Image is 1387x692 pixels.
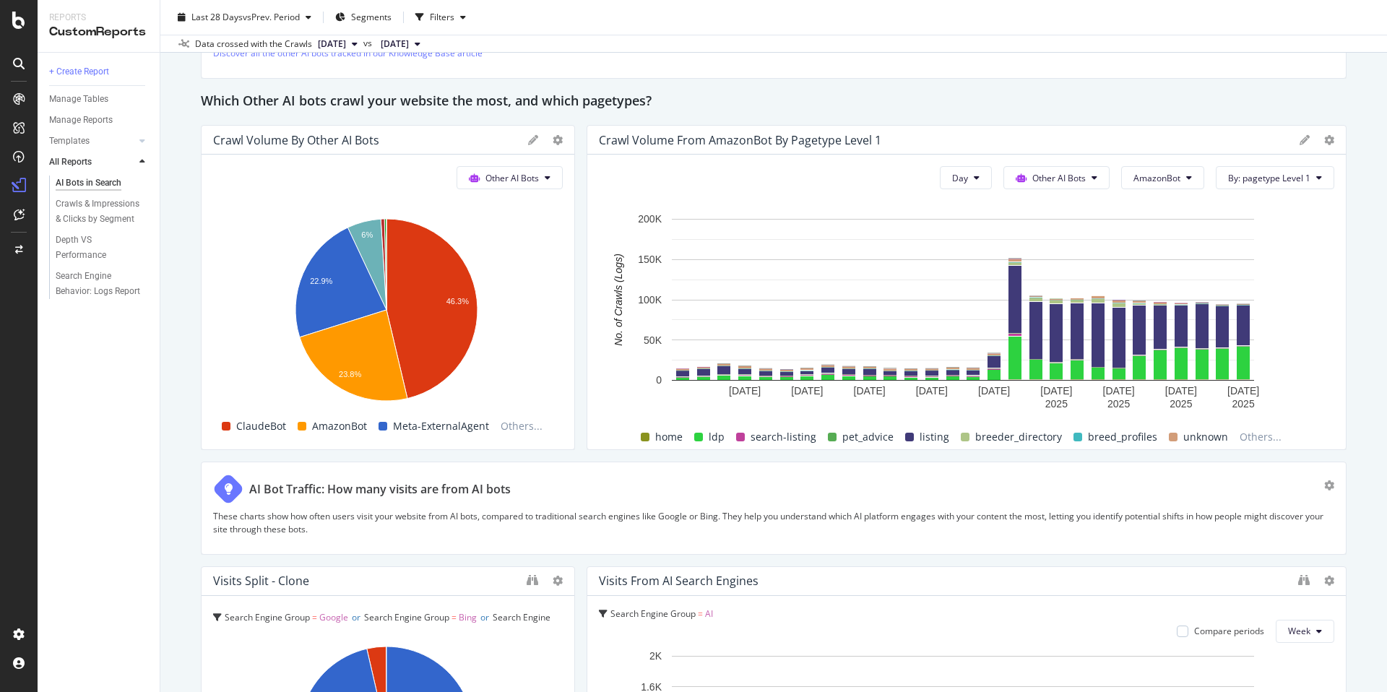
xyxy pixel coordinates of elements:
[485,172,539,184] span: Other AI Bots
[351,11,392,23] span: Segments
[56,196,142,227] div: Crawls & Impressions & Clicks by Segment
[613,254,624,346] text: No. of Crawls (Logs)
[649,650,662,662] text: 2K
[751,428,816,446] span: search-listing
[329,6,397,29] button: Segments
[978,384,1010,396] text: [DATE]
[709,428,725,446] span: ldp
[49,134,90,149] div: Templates
[1040,384,1072,396] text: [DATE]
[1003,166,1110,189] button: Other AI Bots
[241,631,246,644] span: =
[56,233,150,263] a: Depth VS Performance
[638,254,662,265] text: 150K
[1194,625,1264,637] div: Compare periods
[49,113,150,128] a: Manage Reports
[1216,166,1334,189] button: By: pagetype Level 1
[56,176,150,191] a: AI Bots in Search
[49,64,109,79] div: + Create Report
[920,428,949,446] span: listing
[248,631,256,644] span: AI
[236,418,286,435] span: ClaudeBot
[446,297,469,306] text: 46.3%
[480,611,489,623] span: or
[698,607,703,620] span: =
[457,166,563,189] button: Other AI Bots
[638,293,662,305] text: 100K
[1324,480,1334,490] div: gear
[451,611,457,623] span: =
[319,611,348,623] span: Google
[599,133,881,147] div: Crawl Volume from AmazonBot by pagetype Level 1
[312,611,317,623] span: =
[729,384,761,396] text: [DATE]
[1045,397,1068,409] text: 2025
[49,134,135,149] a: Templates
[459,611,477,623] span: Bing
[1227,384,1259,396] text: [DATE]
[1234,428,1287,446] span: Others...
[1170,397,1192,409] text: 2025
[49,113,113,128] div: Manage Reports
[49,155,92,170] div: All Reports
[213,212,559,414] svg: A chart.
[656,374,662,386] text: 0
[243,11,300,23] span: vs Prev. Period
[940,166,992,189] button: Day
[364,611,449,623] span: Search Engine Group
[527,574,538,586] div: binoculars
[410,6,472,29] button: Filters
[49,12,148,24] div: Reports
[213,133,379,147] div: Crawl Volume by Other AI Bots
[430,11,454,23] div: Filters
[1165,384,1197,396] text: [DATE]
[599,212,1327,414] svg: A chart.
[655,428,683,446] span: home
[1121,166,1204,189] button: AmazonBot
[610,607,696,620] span: Search Engine Group
[791,384,823,396] text: [DATE]
[56,233,137,263] div: Depth VS Performance
[495,418,548,435] span: Others...
[213,510,1334,535] p: These charts show how often users visit your website from AI bots, compared to traditional search...
[201,462,1347,554] div: AI Bot Traffic: How many visits are from AI botsThese charts show how often users visit your webs...
[1107,397,1130,409] text: 2025
[375,35,426,53] button: [DATE]
[1288,625,1310,637] span: Week
[339,369,361,378] text: 23.8%
[361,230,373,238] text: 6%
[56,269,141,299] div: Search Engine Behavior: Logs Report
[1103,384,1135,396] text: [DATE]
[352,611,360,623] span: or
[56,196,150,227] a: Crawls & Impressions & Clicks by Segment
[952,172,968,184] span: Day
[201,125,575,450] div: Crawl Volume by Other AI BotsOther AI BotsA chart.ClaudeBotAmazonBotMeta-ExternalAgentOthers...
[49,92,150,107] a: Manage Tables
[1088,428,1157,446] span: breed_profiles
[49,24,148,40] div: CustomReports
[191,11,243,23] span: Last 28 Days
[1228,172,1310,184] span: By: pagetype Level 1
[225,611,310,623] span: Search Engine Group
[1183,428,1228,446] span: unknown
[363,37,375,50] span: vs
[638,213,662,225] text: 200K
[49,155,135,170] a: All Reports
[393,418,489,435] span: Meta-ExternalAgent
[705,607,713,620] span: AI
[381,38,409,51] span: 2025 Jul. 20th
[172,6,317,29] button: Last 28 DaysvsPrev. Period
[195,38,312,51] div: Data crossed with the Crawls
[201,90,652,113] h2: Which Other AI bots crawl your website the most, and which pagetypes?
[201,90,1347,113] div: Which Other AI bots crawl your website the most, and which pagetypes?
[56,176,121,191] div: AI Bots in Search
[49,64,150,79] a: + Create Report
[842,428,894,446] span: pet_advice
[641,680,662,692] text: 1.6K
[249,481,511,498] div: AI Bot Traffic: How many visits are from AI bots
[975,428,1062,446] span: breeder_directory
[56,269,150,299] a: Search Engine Behavior: Logs Report
[312,418,367,435] span: AmazonBot
[854,384,886,396] text: [DATE]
